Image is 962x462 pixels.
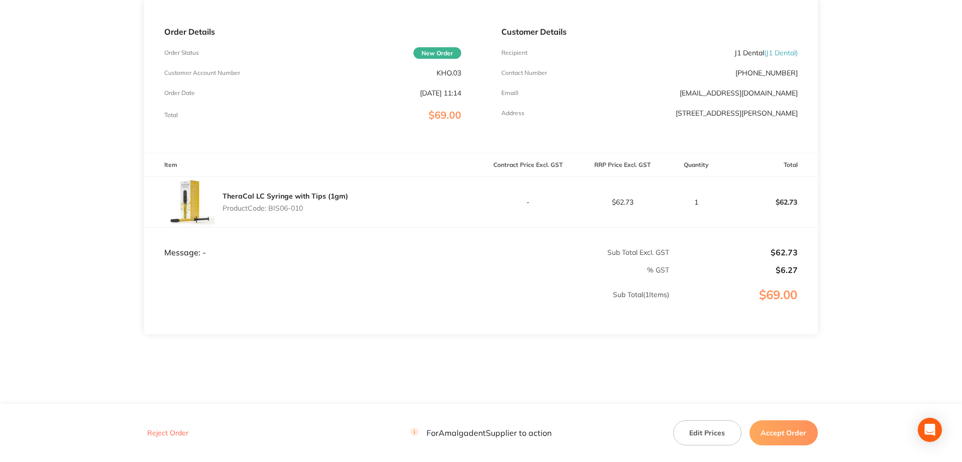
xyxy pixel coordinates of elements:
th: Contract Price Excl. GST [481,153,576,177]
th: Quantity [670,153,723,177]
div: Open Intercom Messenger [918,418,942,442]
p: Sub Total Excl. GST [482,248,669,256]
button: Reject Order [144,429,191,438]
p: [PHONE_NUMBER] [735,69,798,77]
th: RRP Price Excl. GST [575,153,670,177]
p: Customer Details [501,27,798,36]
p: [STREET_ADDRESS][PERSON_NAME] [676,109,798,117]
p: 1 [670,198,723,206]
p: J1 Dental [734,49,798,57]
th: Total [723,153,818,177]
button: Accept Order [750,420,818,445]
p: Customer Account Number [164,69,240,76]
p: Order Details [164,27,461,36]
p: Order Status [164,49,199,56]
a: TheraCal LC Syringe with Tips (1gm) [223,192,348,201]
p: Address [501,110,524,117]
p: Product Code: BIS06-010 [223,204,348,212]
span: New Order [413,47,461,59]
p: Sub Total ( 1 Items) [145,291,669,319]
p: $62.73 [670,248,798,257]
td: Message: - [144,227,481,257]
span: ( J1 Dental ) [764,48,798,57]
p: $69.00 [670,288,817,322]
p: For Amalgadent Supplier to action [410,428,552,438]
p: KHO.03 [437,69,461,77]
th: Item [144,153,481,177]
span: $69.00 [429,109,461,121]
p: $62.73 [724,190,817,214]
p: Contact Number [501,69,547,76]
p: Emaill [501,89,518,97]
p: $6.27 [670,265,798,274]
p: $62.73 [576,198,669,206]
p: Total [164,112,178,119]
button: Edit Prices [673,420,741,445]
p: % GST [145,266,669,274]
p: [DATE] 11:14 [420,89,461,97]
img: Y3BkemVnMg [164,177,215,227]
p: Order Date [164,89,195,97]
p: Recipient [501,49,527,56]
a: [EMAIL_ADDRESS][DOMAIN_NAME] [680,88,798,98]
p: - [482,198,575,206]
